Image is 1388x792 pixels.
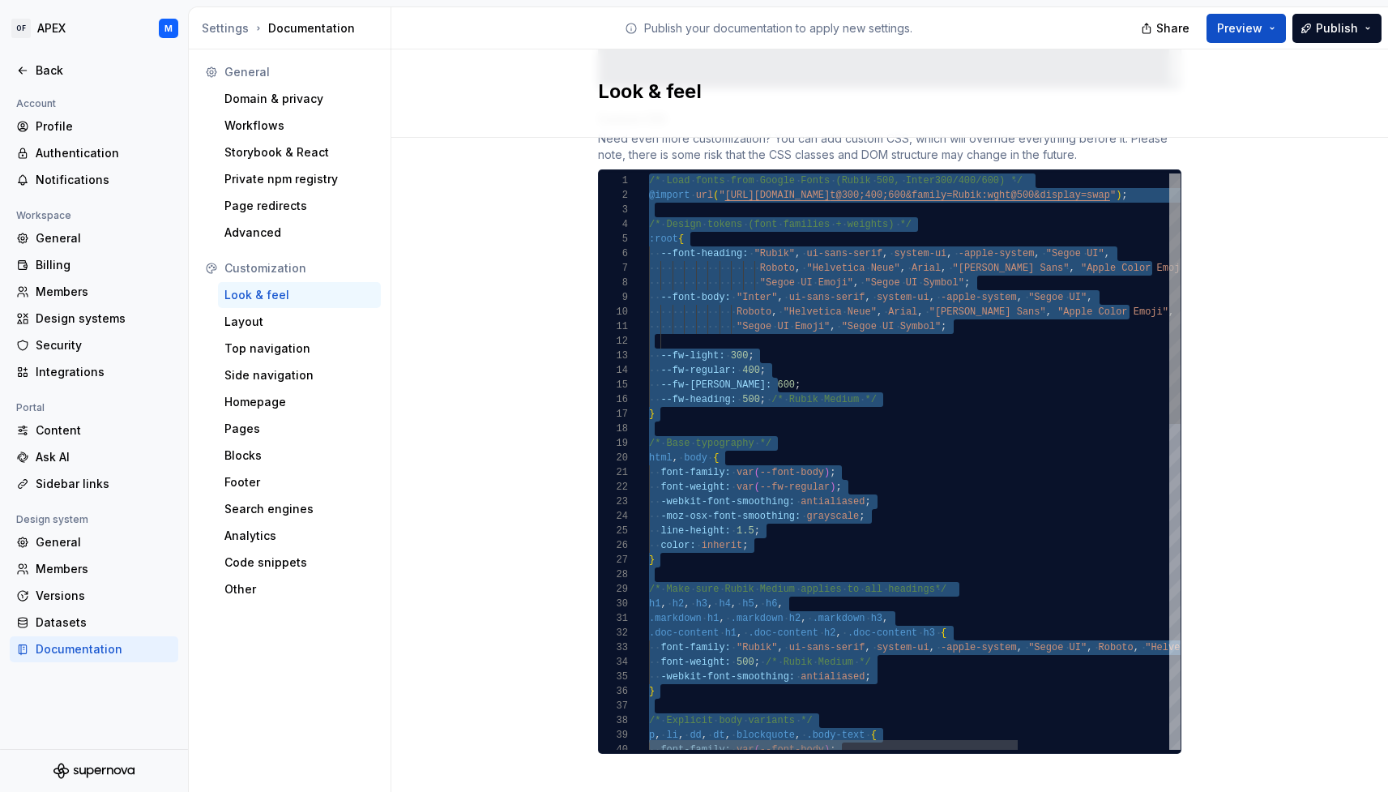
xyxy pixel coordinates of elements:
[649,686,655,697] span: }
[1034,248,1040,259] span: ,
[10,252,178,278] a: Billing
[830,321,835,332] span: ,
[599,553,628,567] div: 27
[835,482,841,493] span: ;
[673,598,684,610] span: h2
[737,627,742,639] span: ,
[599,319,628,334] div: 11
[649,219,912,230] span: /* Design tokens (font families + weights) */
[599,422,628,436] div: 18
[649,554,655,566] span: }
[754,657,760,668] span: ;
[224,581,374,597] div: Other
[813,613,865,624] span: .markdown
[224,91,374,107] div: Domain & privacy
[667,730,678,741] span: li
[224,340,374,357] div: Top navigation
[36,422,172,439] div: Content
[853,277,859,289] span: ,
[599,597,628,611] div: 30
[36,588,172,604] div: Versions
[702,540,742,551] span: inherit
[742,365,760,376] span: 400
[218,166,381,192] a: Private npm registry
[777,598,783,610] span: ,
[599,261,628,276] div: 7
[754,467,760,478] span: (
[10,556,178,582] a: Members
[599,626,628,640] div: 32
[795,379,801,391] span: ;
[882,613,888,624] span: ,
[678,730,684,741] span: ,
[1206,14,1286,43] button: Preview
[742,598,754,610] span: h5
[218,576,381,602] a: Other
[806,263,899,274] span: "Helvetica Neue"
[202,20,384,36] div: Documentation
[599,173,628,188] div: 1
[10,398,51,417] div: Portal
[865,671,870,683] span: ;
[660,642,730,653] span: font-family:
[742,540,748,551] span: ;
[224,528,374,544] div: Analytics
[10,610,178,636] a: Datasets
[218,113,381,139] a: Workflows
[599,217,628,232] div: 4
[707,598,713,610] span: ,
[1116,190,1121,201] span: )
[599,538,628,553] div: 26
[1292,14,1382,43] button: Publish
[649,730,655,741] span: p
[10,444,178,470] a: Ask AI
[10,583,178,609] a: Versions
[941,627,946,639] span: {
[660,496,795,507] span: -webkit-font-smoothing:
[36,310,172,327] div: Design systems
[599,305,628,319] div: 10
[599,567,628,582] div: 28
[737,525,754,537] span: 1.5
[218,389,381,415] a: Homepage
[36,284,172,300] div: Members
[941,321,946,332] span: ;
[795,248,801,259] span: ,
[218,496,381,522] a: Search engines
[684,598,690,610] span: ,
[660,379,771,391] span: --fw-[PERSON_NAME]:
[801,613,806,624] span: ,
[731,598,737,610] span: ,
[10,471,178,497] a: Sidebar links
[36,118,172,135] div: Profile
[882,248,888,259] span: ,
[760,467,824,478] span: --font-body
[202,20,249,36] button: Settings
[218,86,381,112] a: Domain & privacy
[649,452,673,464] span: html
[224,421,374,437] div: Pages
[224,554,374,571] div: Code snippets
[725,190,831,201] span: [URL][DOMAIN_NAME]
[824,627,835,639] span: h2
[713,452,719,464] span: {
[224,394,374,410] div: Homepage
[1087,642,1092,653] span: ,
[777,292,783,303] span: ,
[707,613,719,624] span: h1
[760,277,853,289] span: "Segoe UI Emoji"
[53,763,135,779] a: Supernova Logo
[599,480,628,494] div: 22
[859,511,865,522] span: ;
[888,306,917,318] span: Arial
[598,131,1181,163] div: Need even more customization? You can add custom CSS, which will override everything before it. P...
[36,145,172,161] div: Authentication
[224,225,374,241] div: Advanced
[789,613,801,624] span: h2
[649,190,690,201] span: @import
[1017,642,1023,653] span: ,
[964,277,970,289] span: ;
[830,190,1110,201] span: t@300;400;600&family=Rubik:wght@500&display=swap
[678,233,684,245] span: {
